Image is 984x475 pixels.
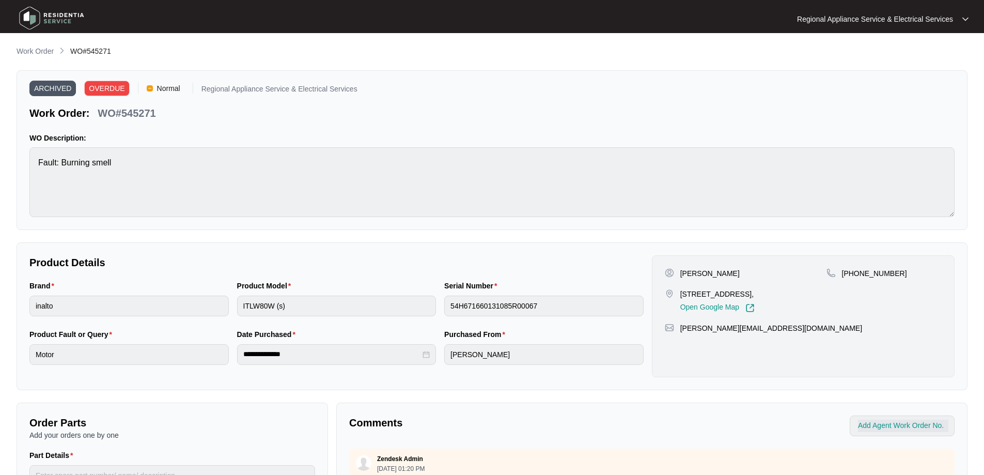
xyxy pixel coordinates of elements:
p: Product Details [29,255,644,270]
label: Brand [29,281,58,291]
img: map-pin [826,268,836,278]
input: Purchased From [444,344,644,365]
label: Serial Number [444,281,501,291]
img: map-pin [665,289,674,298]
img: chevron-right [58,47,66,55]
p: Work Order: [29,106,89,120]
input: Date Purchased [243,349,421,360]
p: Regional Appliance Service & Electrical Services [201,85,357,96]
p: Regional Appliance Service & Electrical Services [797,14,953,24]
p: WO#545271 [98,106,155,120]
p: [STREET_ADDRESS], [680,289,755,299]
p: Order Parts [29,416,315,430]
input: Serial Number [444,296,644,316]
a: Open Google Map [680,303,755,313]
p: Zendesk Admin [377,455,423,463]
span: OVERDUE [84,81,129,96]
img: Link-External [745,303,755,313]
p: [PERSON_NAME] [680,268,740,279]
img: map-pin [665,323,674,332]
span: ARCHIVED [29,81,76,96]
a: Work Order [14,46,56,57]
img: Vercel Logo [147,85,153,91]
input: Product Model [237,296,436,316]
img: dropdown arrow [962,17,969,22]
span: WO#545271 [70,47,111,55]
img: user-pin [665,268,674,278]
label: Date Purchased [237,329,300,340]
p: WO Description: [29,133,955,143]
input: Add Agent Work Order No. [858,420,948,432]
textarea: Fault: Burning smell [29,147,955,217]
input: Product Fault or Query [29,344,229,365]
label: Product Fault or Query [29,329,116,340]
span: Normal [153,81,184,96]
label: Purchased From [444,329,509,340]
p: Comments [349,416,645,430]
label: Product Model [237,281,295,291]
label: Part Details [29,450,77,461]
p: [PERSON_NAME][EMAIL_ADDRESS][DOMAIN_NAME] [680,323,862,333]
p: Work Order [17,46,54,56]
img: residentia service logo [15,3,88,34]
p: [PHONE_NUMBER] [842,268,907,279]
img: user.svg [356,455,371,471]
input: Brand [29,296,229,316]
p: [DATE] 01:20 PM [377,466,425,472]
p: Add your orders one by one [29,430,315,440]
